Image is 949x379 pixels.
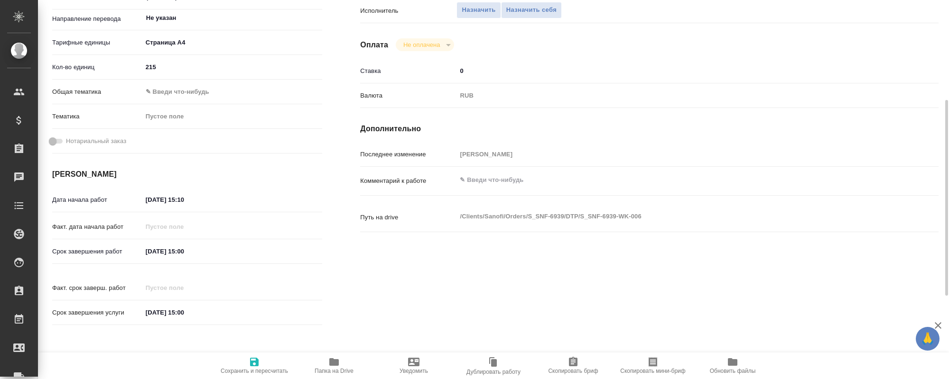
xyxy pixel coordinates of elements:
span: Назначить себя [506,5,557,16]
button: Дублировать работу [454,352,533,379]
h4: [PERSON_NAME] [52,169,322,180]
p: Тематика [52,112,142,121]
p: Ставка [360,66,456,76]
span: Скопировать бриф [548,368,598,374]
h4: Оплата [360,39,388,51]
span: Сохранить и пересчитать [221,368,288,374]
button: 🙏 [916,327,940,351]
p: Дата начала работ [52,195,142,205]
p: Последнее изменение [360,150,456,159]
span: Обновить файлы [710,368,756,374]
button: Обновить файлы [693,352,772,379]
button: Скопировать бриф [533,352,613,379]
input: ✎ Введи что-нибудь [142,244,225,258]
div: Страница А4 [142,35,323,51]
p: Исполнитель [360,6,456,16]
p: Тарифные единицы [52,38,142,47]
span: 🙏 [920,329,936,349]
p: Факт. срок заверш. работ [52,283,142,293]
input: Пустое поле [456,147,890,161]
input: ✎ Введи что-нибудь [142,60,323,74]
p: Валюта [360,91,456,100]
button: Уведомить [374,352,454,379]
p: Факт. дата начала работ [52,222,142,232]
button: Назначить себя [501,2,562,18]
div: ✎ Введи что-нибудь [142,84,323,100]
p: Срок завершения работ [52,247,142,256]
span: Скопировать мини-бриф [620,368,685,374]
p: Кол-во единиц [52,63,142,72]
input: Пустое поле [142,281,225,295]
div: ✎ Введи что-нибудь [146,87,311,97]
div: Не оплачена [396,38,454,51]
input: ✎ Введи что-нибудь [142,193,225,207]
input: ✎ Введи что-нибудь [456,64,890,78]
p: Направление перевода [52,14,142,24]
input: ✎ Введи что-нибудь [142,306,225,319]
span: Папка на Drive [315,368,354,374]
span: Нотариальный заказ [66,136,126,146]
button: Сохранить и пересчитать [214,352,294,379]
button: Open [317,17,319,19]
button: Папка на Drive [294,352,374,379]
textarea: /Clients/Sanofi/Orders/S_SNF-6939/DTP/S_SNF-6939-WK-006 [456,208,890,225]
div: RUB [456,88,890,104]
button: Не оплачена [400,41,443,49]
span: Назначить [462,5,495,16]
button: Скопировать мини-бриф [613,352,693,379]
p: Срок завершения услуги [52,308,142,317]
span: Уведомить [400,368,428,374]
input: Пустое поле [142,220,225,234]
p: Путь на drive [360,213,456,222]
p: Комментарий к работе [360,176,456,186]
span: Дублировать работу [466,369,521,375]
div: Пустое поле [146,112,311,121]
button: Назначить [456,2,501,18]
p: Общая тематика [52,87,142,97]
h4: Дополнительно [360,123,939,135]
div: Пустое поле [142,108,323,125]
